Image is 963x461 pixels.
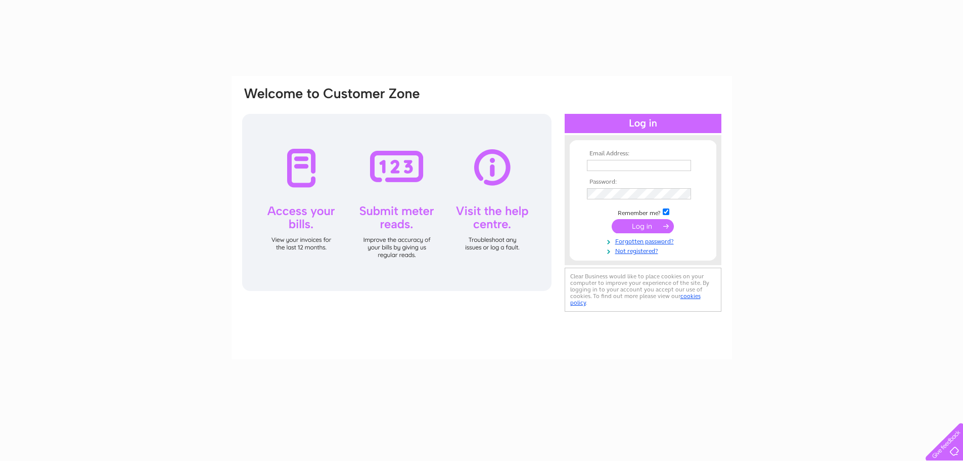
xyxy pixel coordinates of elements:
div: Clear Business would like to place cookies on your computer to improve your experience of the sit... [565,268,721,312]
th: Email Address: [584,150,702,157]
a: Forgotten password? [587,236,702,245]
a: cookies policy [570,292,701,306]
input: Submit [612,219,674,233]
th: Password: [584,179,702,186]
td: Remember me? [584,207,702,217]
a: Not registered? [587,245,702,255]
